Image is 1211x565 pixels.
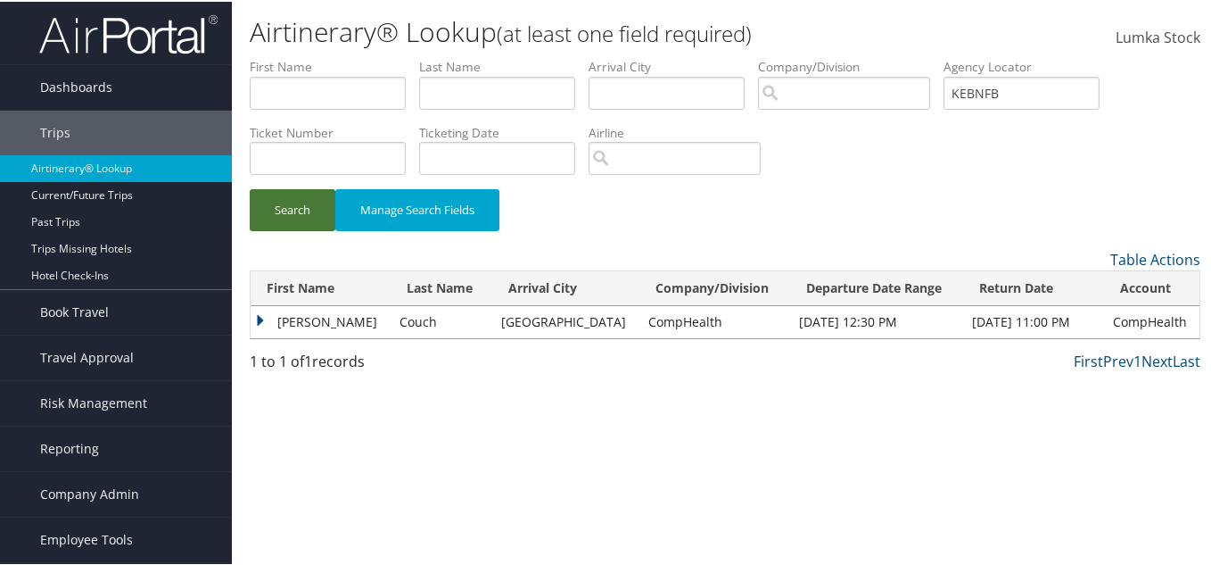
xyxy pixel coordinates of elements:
h1: Airtinerary® Lookup [250,12,884,49]
span: Risk Management [40,379,147,424]
a: First [1074,350,1103,370]
span: 1 [304,350,312,370]
span: Book Travel [40,288,109,333]
span: Trips [40,109,70,154]
th: Arrival City: activate to sort column ascending [492,270,639,304]
button: Manage Search Fields [335,187,499,229]
label: Ticketing Date [419,122,589,140]
div: 1 to 1 of records [250,349,467,379]
span: Travel Approval [40,334,134,378]
span: Dashboards [40,63,112,108]
td: [DATE] 12:30 PM [790,304,963,337]
span: Reporting [40,425,99,469]
label: Airline [589,122,774,140]
label: First Name [250,56,419,74]
label: Ticket Number [250,122,419,140]
label: Last Name [419,56,589,74]
th: Return Date: activate to sort column ascending [963,270,1104,304]
th: Last Name: activate to sort column ascending [391,270,492,304]
span: Employee Tools [40,516,133,561]
td: [PERSON_NAME] [251,304,391,337]
label: Company/Division [758,56,943,74]
small: (at least one field required) [497,17,752,46]
a: Next [1141,350,1173,370]
img: airportal-logo.png [39,12,218,54]
a: Lumka Stock [1116,9,1200,64]
td: [DATE] 11:00 PM [963,304,1104,337]
td: CompHealth [1104,304,1199,337]
label: Arrival City [589,56,758,74]
th: Account: activate to sort column ascending [1104,270,1199,304]
td: CompHealth [639,304,790,337]
label: Agency Locator [943,56,1113,74]
a: Last [1173,350,1200,370]
span: Lumka Stock [1116,26,1200,46]
th: First Name: activate to sort column ascending [251,270,391,304]
td: Couch [391,304,492,337]
button: Search [250,187,335,229]
a: Prev [1103,350,1133,370]
a: 1 [1133,350,1141,370]
td: [GEOGRAPHIC_DATA] [492,304,639,337]
span: Company Admin [40,470,139,515]
a: Table Actions [1110,248,1200,268]
th: Departure Date Range: activate to sort column ascending [790,270,963,304]
th: Company/Division [639,270,790,304]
